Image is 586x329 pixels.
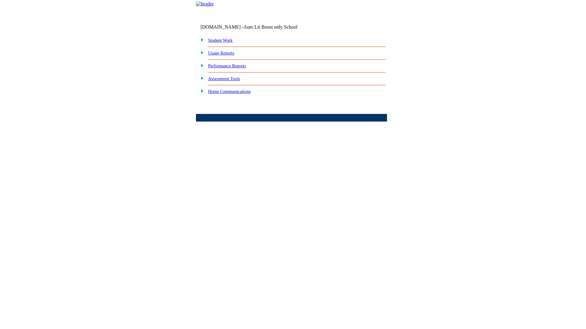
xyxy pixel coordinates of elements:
[197,62,204,68] img: plus.gif
[208,51,234,55] a: Usage Reports
[201,24,313,30] td: [DOMAIN_NAME] -
[208,38,233,43] a: Student Work
[208,63,246,68] a: Performance Reports
[208,89,251,94] a: Home Communications
[208,76,240,81] a: Assessment Tools
[244,24,298,30] nobr: Auto Lit Boost only School
[197,50,204,55] img: plus.gif
[197,37,204,42] img: plus.gif
[196,1,214,7] img: header
[197,88,204,94] img: plus.gif
[197,75,204,81] img: plus.gif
